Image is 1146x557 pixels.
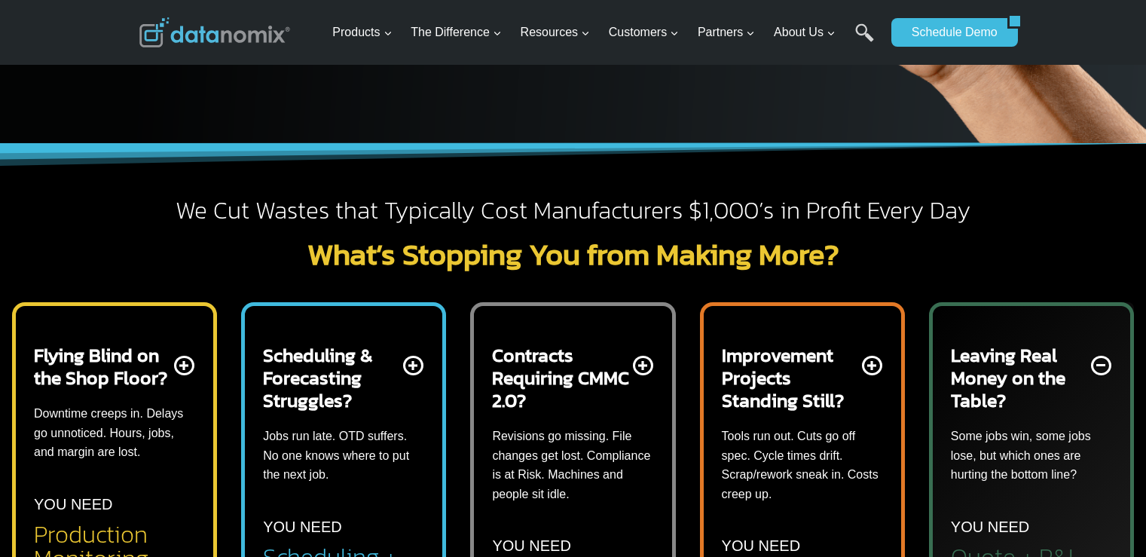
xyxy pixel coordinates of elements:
[722,427,883,503] p: Tools run out. Cuts go off spec. Cycle times drift. Scrap/rework sneak in. Costs creep up.
[951,344,1088,412] h2: Leaving Real Money on the Table?
[263,515,341,539] p: YOU NEED
[698,23,755,42] span: Partners
[951,427,1112,485] p: Some jobs win, some jobs lose, but which ones are hurting the bottom line?
[263,344,400,412] h2: Scheduling & Forecasting Struggles?
[205,336,254,347] a: Privacy Policy
[263,427,424,485] p: Jobs run late. OTD suffers. No one knows where to put the next job.
[139,239,1007,269] h2: What’s Stopping You from Making More?
[951,515,1029,539] p: YOU NEED
[521,23,590,42] span: Resources
[169,336,191,347] a: Terms
[339,63,407,76] span: Phone number
[339,1,387,14] span: Last Name
[411,23,502,42] span: The Difference
[492,344,629,412] h2: Contracts Requiring CMMC 2.0?
[774,23,836,42] span: About Us
[609,23,679,42] span: Customers
[339,186,397,200] span: State/Region
[722,344,859,412] h2: Improvement Projects Standing Still?
[139,17,290,47] img: Datanomix
[855,23,874,57] a: Search
[492,427,653,503] p: Revisions go missing. File changes get lost. Compliance is at Risk. Machines and people sit idle.
[332,23,392,42] span: Products
[891,18,1007,47] a: Schedule Demo
[326,8,884,57] nav: Primary Navigation
[139,195,1007,227] h2: We Cut Wastes that Typically Cost Manufacturers $1,000’s in Profit Every Day
[8,290,249,549] iframe: Popup CTA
